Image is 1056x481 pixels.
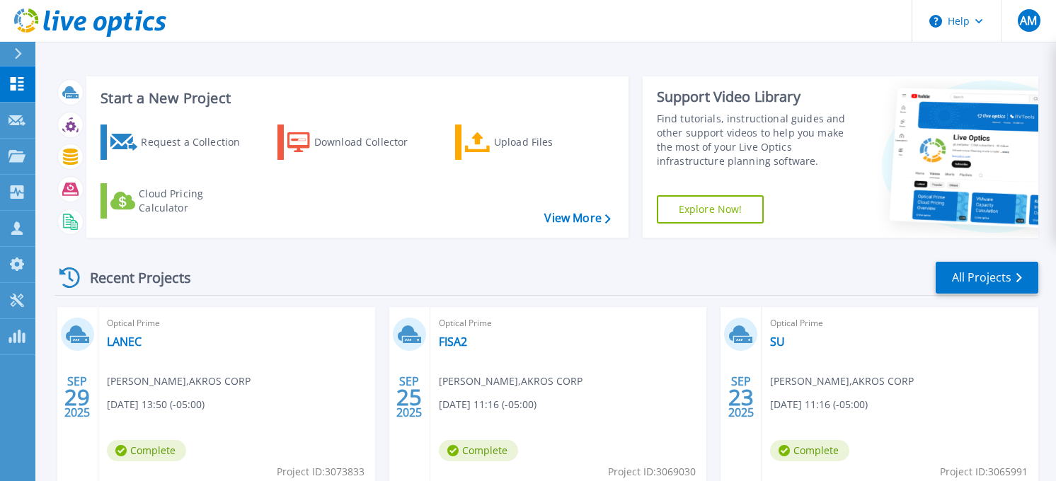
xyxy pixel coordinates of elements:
[439,373,582,389] span: [PERSON_NAME] , AKROS CORP
[107,373,251,389] span: [PERSON_NAME] , AKROS CORP
[101,91,610,106] h3: Start a New Project
[439,397,536,412] span: [DATE] 11:16 (-05:00)
[277,124,435,160] a: Download Collector
[728,371,754,423] div: SEP 2025
[657,195,764,224] a: Explore Now!
[101,124,258,160] a: Request a Collection
[277,464,365,480] span: Project ID: 3073833
[455,124,613,160] a: Upload Files
[494,128,607,156] div: Upload Files
[544,211,610,225] a: View More
[64,371,91,423] div: SEP 2025
[141,128,254,156] div: Request a Collection
[64,391,90,403] span: 29
[139,187,252,215] div: Cloud Pricing Calculator
[770,335,785,349] a: SU
[107,335,142,349] a: LANEC
[439,335,467,349] a: FISA2
[54,260,210,295] div: Recent Projects
[770,315,1030,331] span: Optical Prime
[657,112,855,168] div: Find tutorials, instructional guides and other support videos to help you make the most of your L...
[107,440,186,461] span: Complete
[439,440,518,461] span: Complete
[314,128,427,156] div: Download Collector
[396,371,423,423] div: SEP 2025
[439,315,699,331] span: Optical Prime
[107,397,205,412] span: [DATE] 13:50 (-05:00)
[936,262,1038,294] a: All Projects
[657,88,855,106] div: Support Video Library
[101,183,258,219] a: Cloud Pricing Calculator
[608,464,696,480] span: Project ID: 3069030
[770,397,868,412] span: [DATE] 11:16 (-05:00)
[728,391,754,403] span: 23
[770,440,849,461] span: Complete
[1020,15,1037,26] span: AM
[396,391,422,403] span: 25
[770,373,914,389] span: [PERSON_NAME] , AKROS CORP
[940,464,1028,480] span: Project ID: 3065991
[107,315,367,331] span: Optical Prime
